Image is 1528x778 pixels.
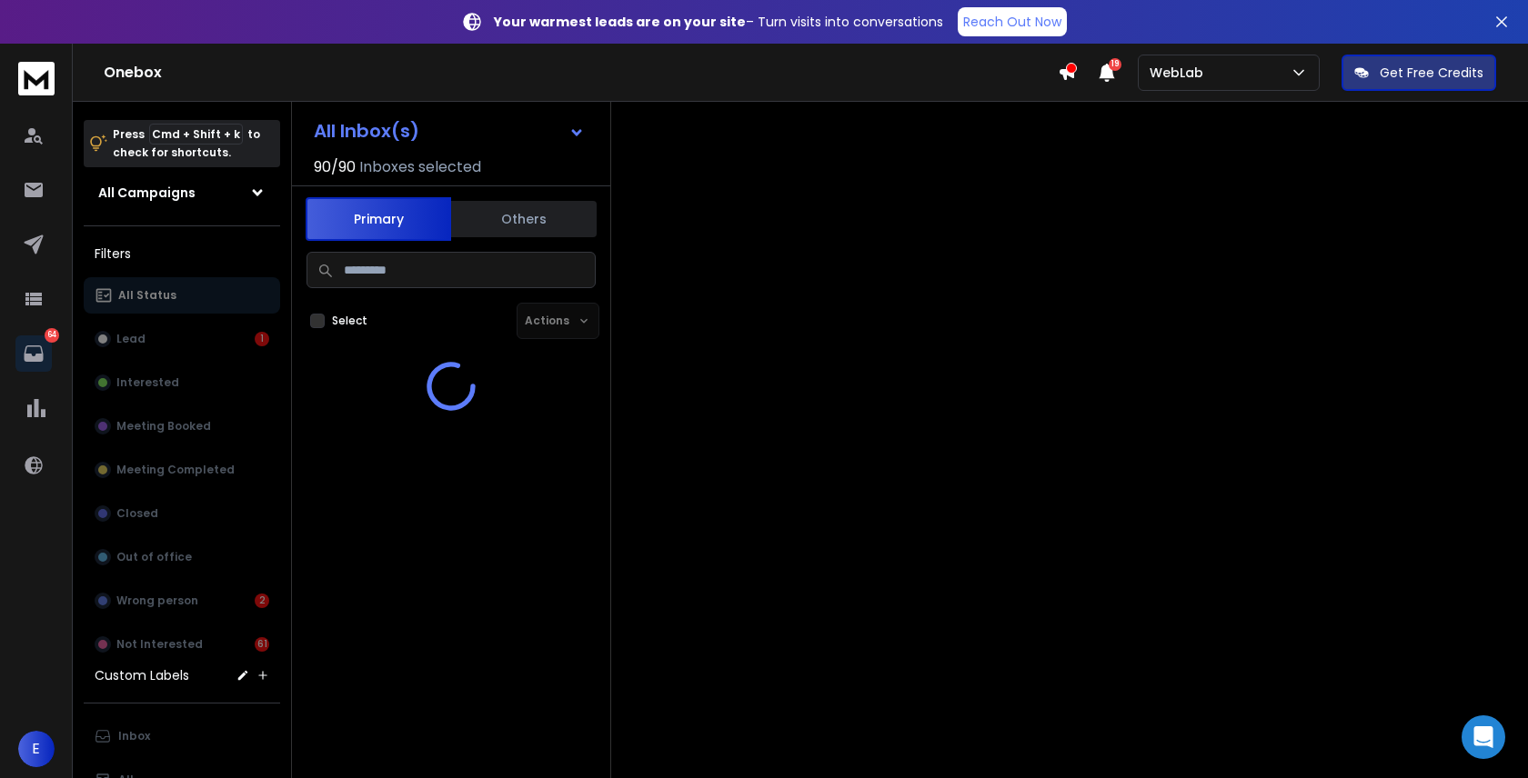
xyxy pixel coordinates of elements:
[1380,64,1483,82] p: Get Free Credits
[149,124,243,145] span: Cmd + Shift + k
[314,122,419,140] h1: All Inbox(s)
[95,666,189,684] h3: Custom Labels
[18,731,55,767] button: E
[1342,55,1496,91] button: Get Free Credits
[18,62,55,95] img: logo
[299,113,599,149] button: All Inbox(s)
[84,175,280,211] button: All Campaigns
[958,7,1067,36] a: Reach Out Now
[494,13,943,31] p: – Turn visits into conversations
[98,184,196,202] h1: All Campaigns
[1150,64,1211,82] p: WebLab
[45,328,59,343] p: 64
[963,13,1061,31] p: Reach Out Now
[494,13,746,31] strong: Your warmest leads are on your site
[359,156,481,178] h3: Inboxes selected
[451,199,597,239] button: Others
[84,241,280,266] h3: Filters
[1462,715,1505,759] div: Open Intercom Messenger
[314,156,356,178] span: 90 / 90
[104,62,1058,84] h1: Onebox
[15,335,52,372] a: 64
[306,197,451,241] button: Primary
[1109,58,1121,71] span: 19
[113,125,260,162] p: Press to check for shortcuts.
[332,314,367,328] label: Select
